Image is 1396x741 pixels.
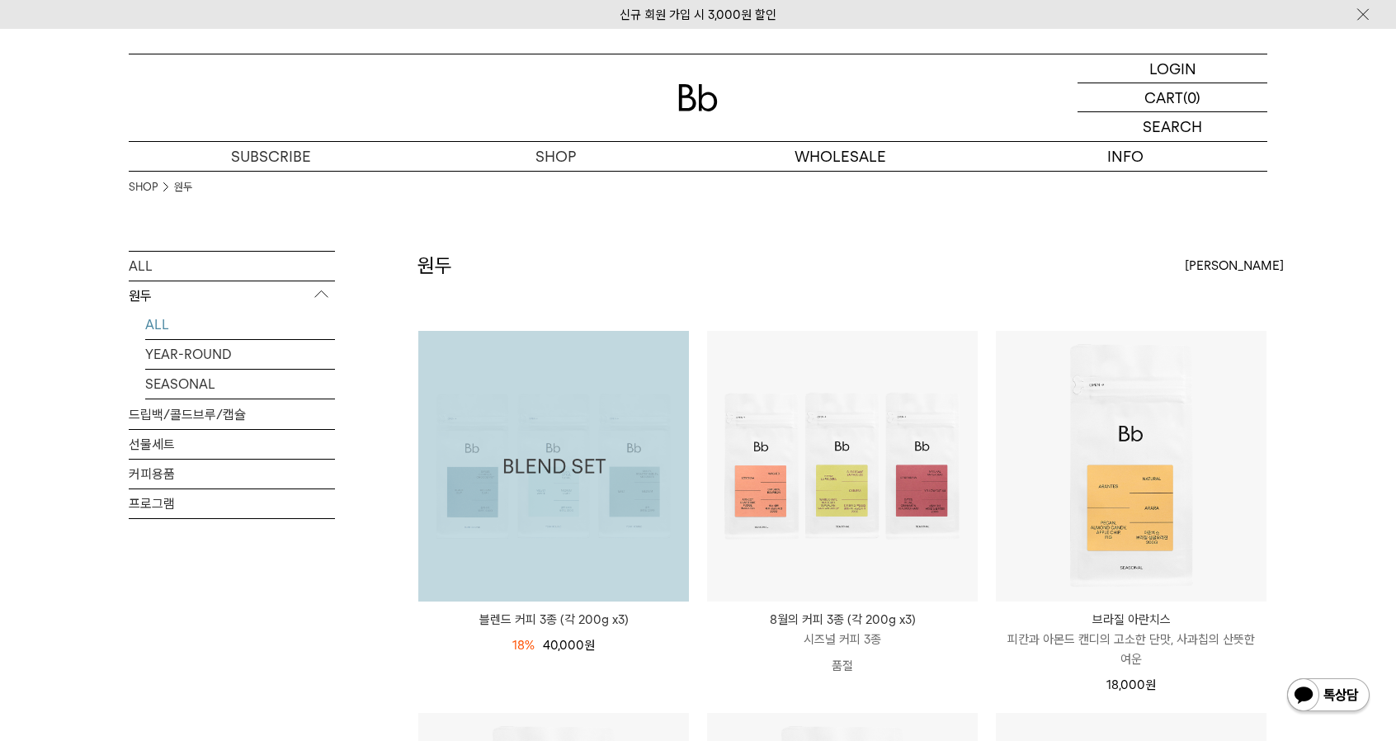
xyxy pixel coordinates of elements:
a: 원두 [174,179,192,196]
a: 브라질 아란치스 피칸과 아몬드 캔디의 고소한 단맛, 사과칩의 산뜻한 여운 [996,610,1266,669]
p: INFO [983,142,1267,171]
p: 피칸과 아몬드 캔디의 고소한 단맛, 사과칩의 산뜻한 여운 [996,630,1266,669]
p: 원두 [129,281,335,311]
span: 18,000 [1106,677,1156,692]
p: WHOLESALE [698,142,983,171]
span: 40,000 [543,638,595,653]
a: 드립백/콜드브루/캡슐 [129,400,335,429]
h2: 원두 [417,252,452,280]
a: 선물세트 [129,430,335,459]
p: SEARCH [1143,112,1202,141]
p: 브라질 아란치스 [996,610,1266,630]
img: 브라질 아란치스 [996,331,1266,602]
a: SHOP [129,179,158,196]
a: 커피용품 [129,460,335,488]
img: 카카오톡 채널 1:1 채팅 버튼 [1285,677,1371,716]
a: ALL [129,252,335,281]
p: LOGIN [1149,54,1196,83]
p: (0) [1183,83,1200,111]
a: ALL [145,310,335,339]
a: 8월의 커피 3종 (각 200g x3) 시즈널 커피 3종 [707,610,978,649]
div: 18% [512,635,535,655]
a: SUBSCRIBE [129,142,413,171]
a: 프로그램 [129,489,335,518]
a: CART (0) [1078,83,1267,112]
a: SHOP [413,142,698,171]
a: LOGIN [1078,54,1267,83]
a: YEAR-ROUND [145,340,335,369]
span: [PERSON_NAME] [1185,256,1284,276]
img: 1000001179_add2_053.png [418,331,689,602]
p: 8월의 커피 3종 (각 200g x3) [707,610,978,630]
a: 블렌드 커피 3종 (각 200g x3) [418,610,689,630]
img: 8월의 커피 3종 (각 200g x3) [707,331,978,602]
a: SEASONAL [145,370,335,399]
img: 로고 [678,84,718,111]
p: 시즈널 커피 3종 [707,630,978,649]
a: 신규 회원 가입 시 3,000원 할인 [620,7,776,22]
a: 블렌드 커피 3종 (각 200g x3) [418,331,689,602]
p: CART [1144,83,1183,111]
span: 원 [584,638,595,653]
p: 품절 [707,649,978,682]
span: 원 [1145,677,1156,692]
